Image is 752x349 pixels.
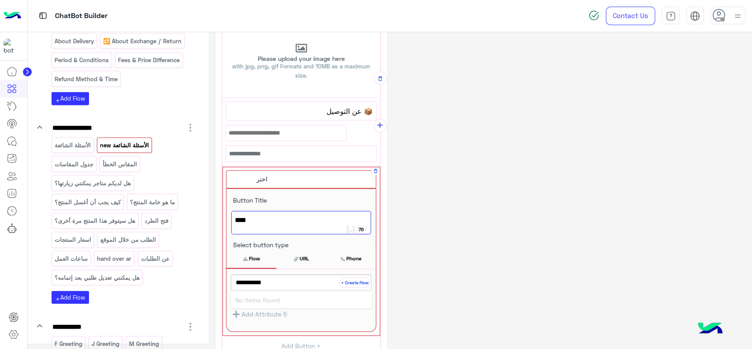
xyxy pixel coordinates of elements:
img: tab [666,11,676,21]
p: ساعات العمل [54,253,88,263]
button: URL [276,249,326,268]
ng-dropdown-panel: Options list [231,292,371,308]
button: Phone [326,249,376,268]
img: hulul-logo.png [695,314,726,345]
a: tab [662,7,679,25]
p: M Greeting [128,338,159,349]
p: اسعار المنتجات [54,234,92,244]
p: الأسئلة الشائعة [54,140,91,150]
p: hand over ar [96,253,132,263]
button: addAdd Flow [52,291,89,304]
p: الطلب من خلال الموقع [100,234,157,244]
span: with jpg, png, gif Formats and 10MB as a maximum size. [232,63,370,79]
i: keyboard_arrow_down [34,320,45,331]
img: tab [37,10,48,21]
p: هل لديكم متاجر يمكنني زيارتها؟ [54,178,131,188]
p: Fees & Price Difference [118,55,181,65]
span: اختر [256,175,267,183]
button: addAdd Flow [52,92,89,105]
p: F Greeting [54,338,83,349]
img: 317874714732967 [4,38,19,54]
span: 📦 عن التوصيل [230,105,373,117]
button: Add user attribute [346,225,356,234]
img: Logo [4,7,21,25]
p: عن الطلبات [140,253,170,263]
button: Delete Gallery Card [374,71,387,85]
p: J Greeting [91,338,120,349]
i: add [55,296,60,301]
p: الأسئلة الشائعة new [100,140,150,150]
p: Refund Method & Time [54,74,118,84]
p: كيف يجب أن أغسل المنتج؟ [54,197,121,207]
p: Please upload your image here [222,56,380,80]
div: 76 [356,225,367,234]
a: Contact Us [606,7,655,25]
p: جدول المقاسات [54,159,94,169]
p: فتح الطرد [144,215,169,225]
button: Add Attribute 5 [231,309,287,320]
p: المقاس الخطأ [102,159,138,169]
img: tab [690,11,700,21]
span: اختر [235,214,367,226]
div: Delete Message Button [371,168,380,176]
p: ما هو خامة المنتج؟ [130,197,176,207]
img: profile [732,11,743,22]
i: keyboard_arrow_down [34,122,45,132]
p: ChatBot Builder [55,10,107,22]
p: 🔁 About Exchange / Return [103,36,182,46]
p: Period & Conditions [54,55,109,65]
span: Button Title [226,196,267,204]
p: About Delivery [54,36,94,46]
i: add [55,98,60,103]
button: add [374,119,387,132]
p: هل يمكنني تعديل طلبي بعد إتمامه؟ [54,272,140,282]
div: No items found [231,292,371,308]
i: add [375,121,385,130]
span: Select button type [226,241,289,248]
button: + Create Flow [339,278,370,288]
button: Flow [226,249,276,268]
p: هل سيتوفر هذا المنتج مرة أخرى؟ [54,215,136,225]
img: spinner [589,10,599,21]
